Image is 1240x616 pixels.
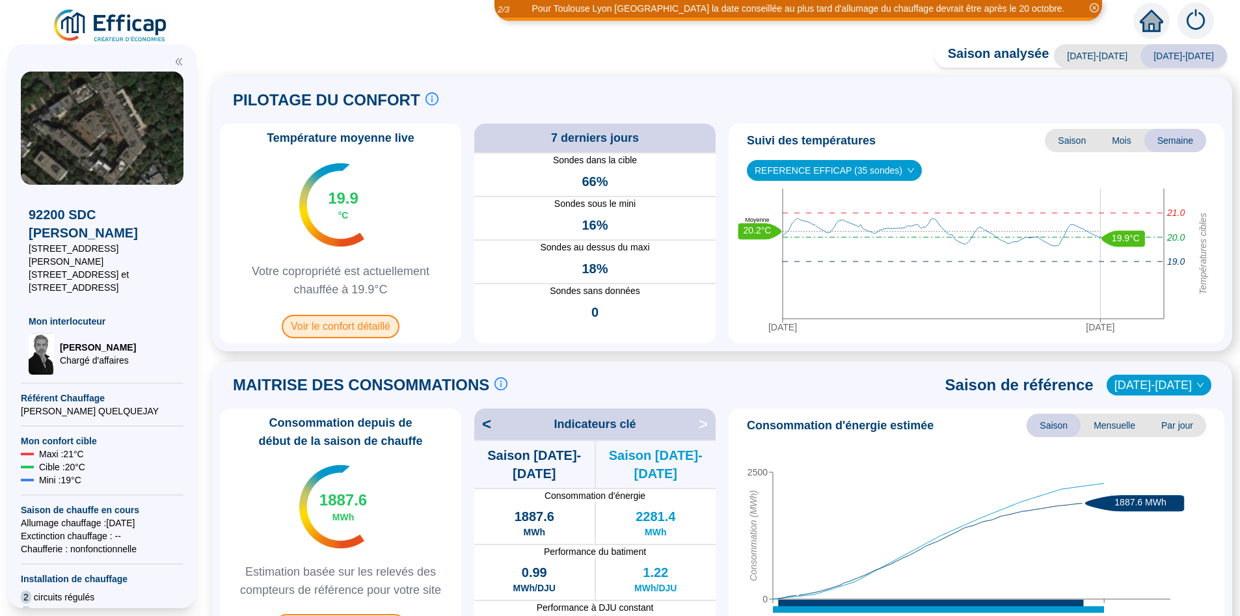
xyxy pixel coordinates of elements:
[474,545,716,558] span: Performance du batiment
[755,161,914,180] span: REFERENCE EFFICAP (35 sondes)
[29,242,176,268] span: [STREET_ADDRESS][PERSON_NAME]
[233,375,489,395] span: MAITRISE DES CONSOMMATIONS
[645,526,666,539] span: MWh
[474,197,716,211] span: Sondes sous le mini
[551,129,639,147] span: 7 derniers jours
[596,446,716,483] span: Saison [DATE]-[DATE]
[747,131,876,150] span: Suivi des températures
[1045,129,1099,152] span: Saison
[21,516,183,529] span: Allumage chauffage : [DATE]
[29,315,176,328] span: Mon interlocuteur
[1099,129,1144,152] span: Mois
[39,474,81,487] span: Mini : 19 °C
[524,526,545,539] span: MWh
[1167,256,1185,267] tspan: 19.0
[259,129,422,147] span: Température moyenne live
[474,446,595,483] span: Saison [DATE]-[DATE]
[21,572,183,585] span: Installation de chauffage
[1086,322,1114,332] tspan: [DATE]
[522,563,547,582] span: 0.99
[1166,232,1185,243] tspan: 20.0
[21,542,183,556] span: Chaufferie : non fonctionnelle
[39,448,84,461] span: Maxi : 21 °C
[1081,414,1148,437] span: Mensuelle
[474,154,716,167] span: Sondes dans la cible
[282,315,399,338] span: Voir le confort détaillé
[1027,414,1081,437] span: Saison
[1166,208,1185,218] tspan: 21.0
[21,529,183,542] span: Exctinction chauffage : --
[233,90,420,111] span: PILOTAGE DU CONFORT
[494,377,507,390] span: info-circle
[299,465,365,548] img: indicateur températures
[21,435,183,448] span: Mon confort cible
[762,594,768,604] tspan: 0
[1144,129,1206,152] span: Semaine
[513,582,556,595] span: MWh/DJU
[21,591,31,604] span: 2
[643,563,668,582] span: 1.22
[299,163,365,247] img: indicateur températures
[21,503,183,516] span: Saison de chauffe en cours
[515,507,554,526] span: 1887.6
[474,284,716,298] span: Sondes sans données
[1140,44,1227,68] span: [DATE]-[DATE]
[225,262,456,299] span: Votre copropriété est actuellement chauffée à 19.9°C
[907,167,915,174] span: down
[474,601,716,614] span: Performance à DJU constant
[29,206,176,242] span: 92200 SDC [PERSON_NAME]
[34,591,94,604] span: circuits régulés
[225,414,456,450] span: Consommation depuis de début de la saison de chauffe
[1114,497,1166,507] text: 1887.6 MWh
[174,57,183,66] span: double-left
[1054,44,1140,68] span: [DATE]-[DATE]
[748,467,768,477] tspan: 2500
[1198,213,1208,295] tspan: Températures cibles
[554,415,636,433] span: Indicateurs clé
[582,216,608,234] span: 16%
[636,507,675,526] span: 2281.4
[1140,9,1163,33] span: home
[1178,3,1214,39] img: alerts
[474,489,716,502] span: Consommation d'énergie
[39,461,85,474] span: Cible : 20 °C
[945,375,1094,395] span: Saison de référence
[319,490,367,511] span: 1887.6
[225,563,456,599] span: Estimation basée sur les relevés des compteurs de référence pour votre site
[332,511,354,524] span: MWh
[21,392,183,405] span: Référent Chauffage
[582,260,608,278] span: 18%
[1112,233,1140,243] text: 19.9°C
[747,416,934,435] span: Consommation d'énergie estimée
[474,241,716,254] span: Sondes au dessus du maxi
[21,405,183,418] span: [PERSON_NAME] QUELQUEJAY
[745,217,769,223] text: Moyenne
[338,209,349,222] span: °C
[425,92,438,105] span: info-circle
[498,5,509,14] i: 2 / 3
[532,2,1064,16] div: Pour Toulouse Lyon [GEOGRAPHIC_DATA] la date conseillée au plus tard d'allumage du chauffage devr...
[52,8,170,44] img: efficap energie logo
[1148,414,1206,437] span: Par jour
[60,354,136,367] span: Chargé d'affaires
[1114,375,1204,395] span: 2022-2023
[935,44,1049,68] span: Saison analysée
[744,225,772,235] text: 20.2°C
[634,582,677,595] span: MWh/DJU
[699,414,716,435] span: >
[1090,3,1099,12] span: close-circle
[29,268,176,294] span: [STREET_ADDRESS] et [STREET_ADDRESS]
[591,303,599,321] span: 0
[328,188,358,209] span: 19.9
[29,333,55,375] img: Chargé d'affaires
[768,322,797,332] tspan: [DATE]
[60,341,136,354] span: [PERSON_NAME]
[474,414,491,435] span: <
[582,172,608,191] span: 66%
[748,490,759,581] tspan: Consommation (MWh)
[1196,381,1204,389] span: down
